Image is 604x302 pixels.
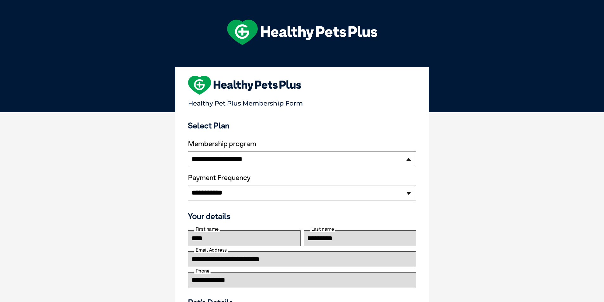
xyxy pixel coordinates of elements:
label: Payment Frequency [188,174,250,182]
h3: Your details [188,211,416,221]
label: First name [194,226,220,232]
img: heart-shape-hpp-logo-large.png [188,76,301,95]
h3: Select Plan [188,121,416,130]
label: Last name [310,226,335,232]
label: Phone [194,268,211,274]
label: Membership program [188,140,416,148]
img: hpp-logo-landscape-green-white.png [227,20,377,45]
label: Email Address [194,247,228,253]
p: Healthy Pet Plus Membership Form [188,97,416,107]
